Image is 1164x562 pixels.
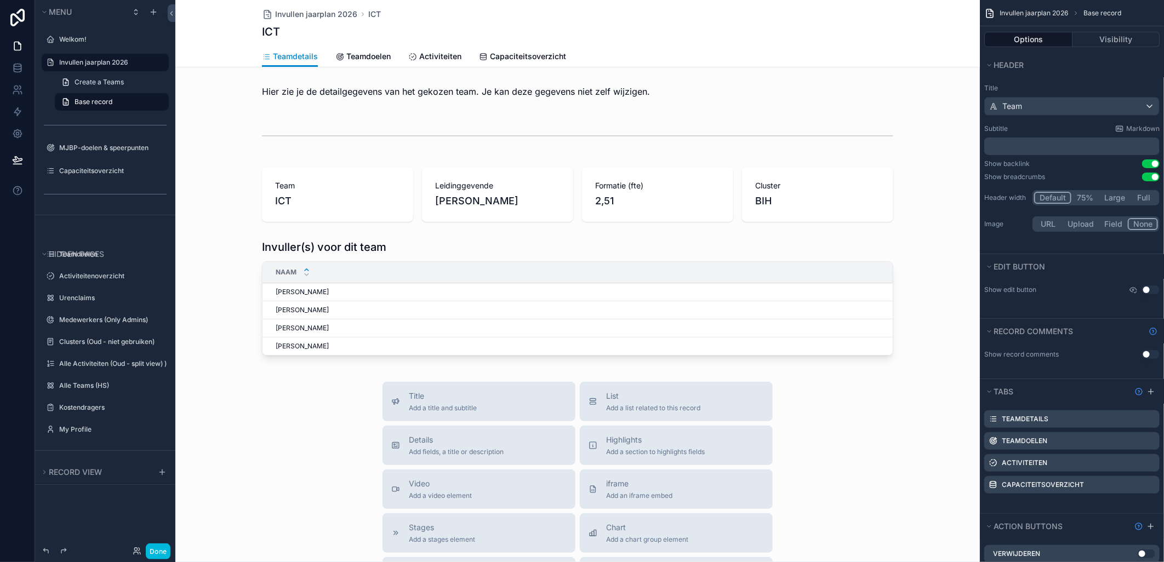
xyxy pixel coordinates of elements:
[409,404,477,412] span: Add a title and subtitle
[275,9,357,20] span: Invullen jaarplan 2026
[59,250,162,259] label: Teamdoelen
[984,84,1160,93] label: Title
[409,491,472,500] span: Add a video element
[580,513,773,553] button: ChartAdd a chart group element
[383,513,575,553] button: StagesAdd a stages element
[1002,101,1022,112] span: Team
[1099,192,1130,204] button: Large
[59,167,162,175] label: Capaciteitsoverzicht
[606,391,700,402] span: List
[273,51,318,62] span: Teamdetails
[1071,192,1099,204] button: 75%
[984,519,1130,534] button: Action buttons
[146,543,170,559] button: Done
[1002,458,1047,467] label: Activiteiten
[490,51,566,62] span: Capaciteitsoverzicht
[59,144,162,152] label: MJBP-doelen & speerpunten
[419,51,461,62] span: Activiteiten
[409,391,477,402] span: Title
[606,491,672,500] span: Add an iframe embed
[262,24,280,39] h1: ICT
[580,382,773,421] button: ListAdd a list related to this record
[994,521,1063,531] span: Action buttons
[383,469,575,509] button: VideoAdd a video element
[606,434,705,445] span: Highlights
[59,359,167,368] label: Alle Activiteiten (Oud - split view) )
[409,535,475,544] span: Add a stages element
[1083,9,1121,18] span: Base record
[984,384,1130,399] button: Tabs
[59,425,162,434] label: My Profile
[1099,218,1128,230] button: Field
[383,382,575,421] button: TitleAdd a title and subtitle
[984,350,1059,359] div: Show record comments
[262,9,357,20] a: Invullen jaarplan 2026
[984,159,1030,168] div: Show backlink
[409,448,504,456] span: Add fields, a title or description
[408,47,461,68] a: Activiteiten
[335,47,391,68] a: Teamdoelen
[984,259,1153,274] button: Edit button
[55,73,169,91] a: Create a Teams
[984,285,1036,294] label: Show edit button
[59,403,162,412] label: Kostendragers
[984,137,1160,155] div: scrollable content
[606,404,700,412] span: Add a list related to this record
[276,268,296,277] span: Naam
[368,9,381,20] a: ICT
[1002,437,1047,445] label: Teamdoelen
[479,47,566,68] a: Capaciteitsoverzicht
[59,58,162,67] label: Invullen jaarplan 2026
[409,434,504,445] span: Details
[1063,218,1099,230] button: Upload
[606,478,672,489] span: iframe
[346,51,391,62] span: Teamdoelen
[59,337,162,346] label: Clusters (Oud - niet gebruiken)
[59,294,162,302] label: Urenclaims
[1034,192,1071,204] button: Default
[55,93,169,111] a: Base record
[1034,218,1063,230] button: URL
[984,124,1008,133] label: Subtitle
[39,464,151,480] button: Record view
[1115,124,1160,133] a: Markdown
[262,47,318,67] a: Teamdetails
[1072,32,1160,47] button: Visibility
[984,32,1072,47] button: Options
[994,262,1045,271] span: Edit button
[984,193,1028,202] label: Header width
[984,58,1153,73] button: Header
[1130,192,1158,204] button: Full
[49,7,72,16] span: Menu
[1128,218,1158,230] button: None
[1149,327,1157,336] svg: Show help information
[49,467,102,477] span: Record view
[1134,387,1143,396] svg: Show help information
[39,4,125,20] button: Menu
[606,522,688,533] span: Chart
[1002,480,1084,489] label: Capaciteitsoverzicht
[75,78,124,87] span: Create a Teams
[580,469,773,509] button: iframeAdd an iframe embed
[606,535,688,544] span: Add a chart group element
[59,35,162,44] label: Welkom!
[984,324,1144,339] button: Record comments
[1126,124,1160,133] span: Markdown
[409,478,472,489] span: Video
[59,316,162,324] label: Medewerkers (Only Admins)
[59,272,162,280] label: Activiteitenoverzicht
[1000,9,1068,18] span: Invullen jaarplan 2026
[59,381,162,390] label: Alle Teams (HS)
[984,173,1045,181] div: Show breadcrumbs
